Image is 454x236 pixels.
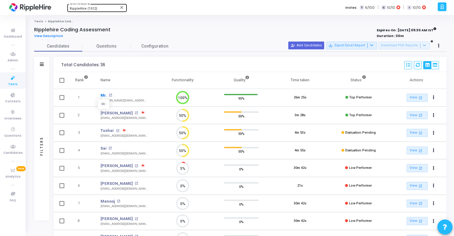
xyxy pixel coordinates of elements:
div: [EMAIL_ADDRESS][DOMAIN_NAME] [101,116,147,120]
button: Export Excel Report [326,42,377,49]
span: Low Performer [349,219,372,223]
button: Actions [429,217,438,225]
div: 4m 55s [295,148,305,153]
span: FAQ [10,198,16,203]
a: [PERSON_NAME] [101,110,133,116]
td: 5 [69,159,94,177]
button: Actions [429,199,438,208]
button: Download PDF Reports [379,42,430,49]
span: Evaluation Pending [345,148,376,152]
button: Actions [429,146,438,155]
nav: breadcrumb [34,20,446,23]
mat-icon: open_in_new [116,129,119,132]
div: [EMAIL_ADDRESS][DOMAIN_NAME] [101,222,147,226]
a: View [407,111,428,120]
span: Low Performer [349,166,372,170]
mat-icon: open_in_new [418,113,423,118]
a: View [407,217,428,225]
a: View Description [34,34,68,38]
span: 10/10 [387,5,395,10]
th: Rank [69,72,94,89]
strong: Duration : 30m [377,33,404,38]
span: Low Performer [349,201,372,205]
div: 30m 42s [294,201,306,206]
span: View Description [34,33,63,38]
div: Total Candidates: 36 [61,63,105,67]
span: Contests [5,99,21,104]
th: Actions [388,72,446,89]
span: RippleHire (1512) [70,7,97,11]
mat-icon: open_in_new [135,182,138,185]
mat-icon: open_in_new [418,183,423,188]
a: Sai [101,145,107,151]
div: [EMAIL_ADDRESS][DOMAIN_NAME] [101,134,147,138]
span: T [360,5,364,10]
div: Time taken [291,77,309,83]
span: Admin [8,58,18,63]
mat-icon: Clear [120,5,124,10]
label: Invites: [345,5,357,10]
span: Tests [8,82,18,87]
span: | [378,4,379,11]
span: Analytics [5,174,21,179]
mat-icon: open_in_new [418,148,423,153]
button: Add Candidates [288,42,324,49]
div: 3m 28s [295,113,305,118]
span: Dashboard [4,34,22,39]
td: 3 [69,124,94,142]
div: 4m 53s [295,130,305,135]
button: Actions [429,129,438,137]
a: View [407,164,428,172]
span: Ripplehire Coding Assessment [48,20,95,23]
a: View [407,94,428,102]
span: 0% [239,201,244,207]
div: [EMAIL_ADDRESS][DOMAIN_NAME] [101,151,147,156]
span: C [382,5,385,10]
span: 95% [238,95,245,101]
div: Filters [39,113,44,179]
a: Manooj [101,198,115,204]
mat-icon: open_in_new [135,164,138,168]
span: 0% [239,184,244,190]
mat-icon: save_alt [328,43,333,48]
td: 8 [69,212,94,230]
span: 6/100 [365,5,375,10]
a: Tushar [101,128,114,134]
div: [EMAIL_ADDRESS][DOMAIN_NAME] [101,169,147,173]
div: 26m 25s [294,95,306,100]
span: I [407,5,411,10]
td: 7 [69,195,94,213]
span: Top Performer [349,95,372,99]
mat-icon: open_in_new [109,94,112,97]
span: New [16,166,26,171]
span: 50% [238,131,245,137]
button: Actions [429,164,438,172]
mat-icon: open_in_new [135,217,138,221]
th: Functionality [153,72,212,89]
a: [PERSON_NAME] [101,163,133,169]
mat-icon: open_in_new [418,219,423,224]
a: [PERSON_NAME] [101,181,133,187]
td: 6 [69,177,94,195]
mat-icon: open_in_new [418,130,423,135]
td: 1 [69,89,94,107]
button: Actions [429,182,438,190]
span: Questions [4,133,21,138]
span: 50% [238,148,245,154]
div: 30m 42s [294,166,306,171]
div: View Options [423,61,439,69]
mat-icon: person_add_alt [291,43,295,48]
a: Mr. [101,92,107,98]
th: Status [329,72,388,89]
button: Actions [429,94,438,102]
td: 4 [69,142,94,160]
mat-icon: open_in_new [117,200,120,203]
th: Quality [212,72,270,89]
div: [EMAIL_ADDRESS][DOMAIN_NAME] [101,204,147,209]
div: Mr. [98,100,109,109]
button: Actions [429,111,438,120]
mat-icon: open_in_new [418,166,423,171]
div: Name [101,77,110,83]
div: 30m 42s [294,219,306,224]
span: Configuration [141,43,168,49]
